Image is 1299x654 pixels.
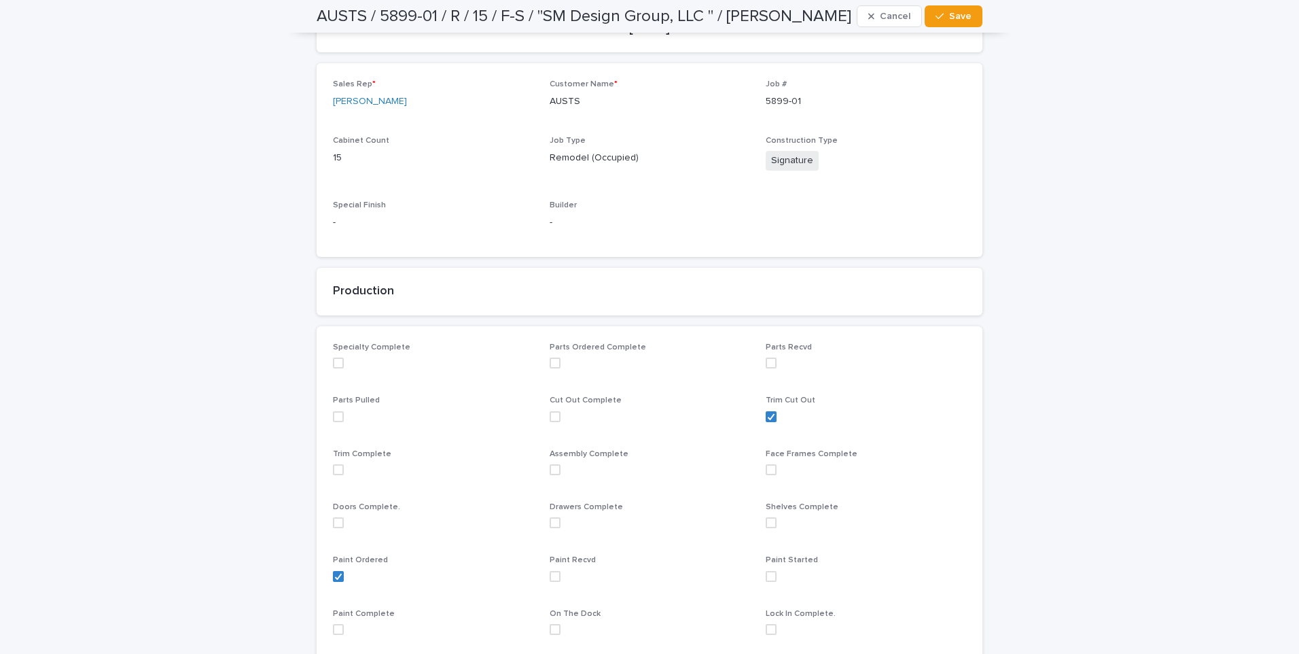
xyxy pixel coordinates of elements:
span: Doors Complete. [333,503,400,511]
span: Parts Recvd [766,343,812,351]
span: Paint Started [766,556,818,564]
h2: AUSTS / 5899-01 / R / 15 / F-S / "SM Design Group, LLC " / [PERSON_NAME] [317,7,851,27]
span: Lock In Complete. [766,610,836,618]
span: Cut Out Complete [550,396,622,405]
span: Trim Cut Out [766,396,815,405]
span: Shelves Complete [766,503,838,511]
p: 5899-01 [766,94,966,109]
span: Signature [766,151,819,171]
span: Parts Ordered Complete [550,343,646,351]
span: Paint Complete [333,610,395,618]
p: 15 [333,151,533,165]
p: AUSTS [550,94,750,109]
span: Job # [766,80,787,88]
span: Cabinet Count [333,137,389,145]
a: [PERSON_NAME] [333,94,407,109]
span: Parts Pulled [333,396,380,405]
span: Customer Name [550,80,618,88]
span: Specialty Complete [333,343,410,351]
p: - [333,216,533,230]
span: Paint Ordered [333,556,388,564]
span: Paint Recvd [550,556,596,564]
button: Save [925,5,982,27]
span: Face Frames Complete [766,450,857,458]
span: Save [949,12,972,21]
h2: Production [333,284,966,299]
span: Special Finish [333,201,386,209]
span: Trim Complete [333,450,391,458]
span: Construction Type [766,137,838,145]
span: Sales Rep [333,80,376,88]
span: Assembly Complete [550,450,628,458]
span: Cancel [880,12,910,21]
span: Builder [550,201,577,209]
span: Drawers Complete [550,503,623,511]
span: Job Type [550,137,586,145]
p: - [550,216,750,230]
span: On The Dock [550,610,601,618]
button: Cancel [857,5,922,27]
p: Remodel (Occupied) [550,151,750,165]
